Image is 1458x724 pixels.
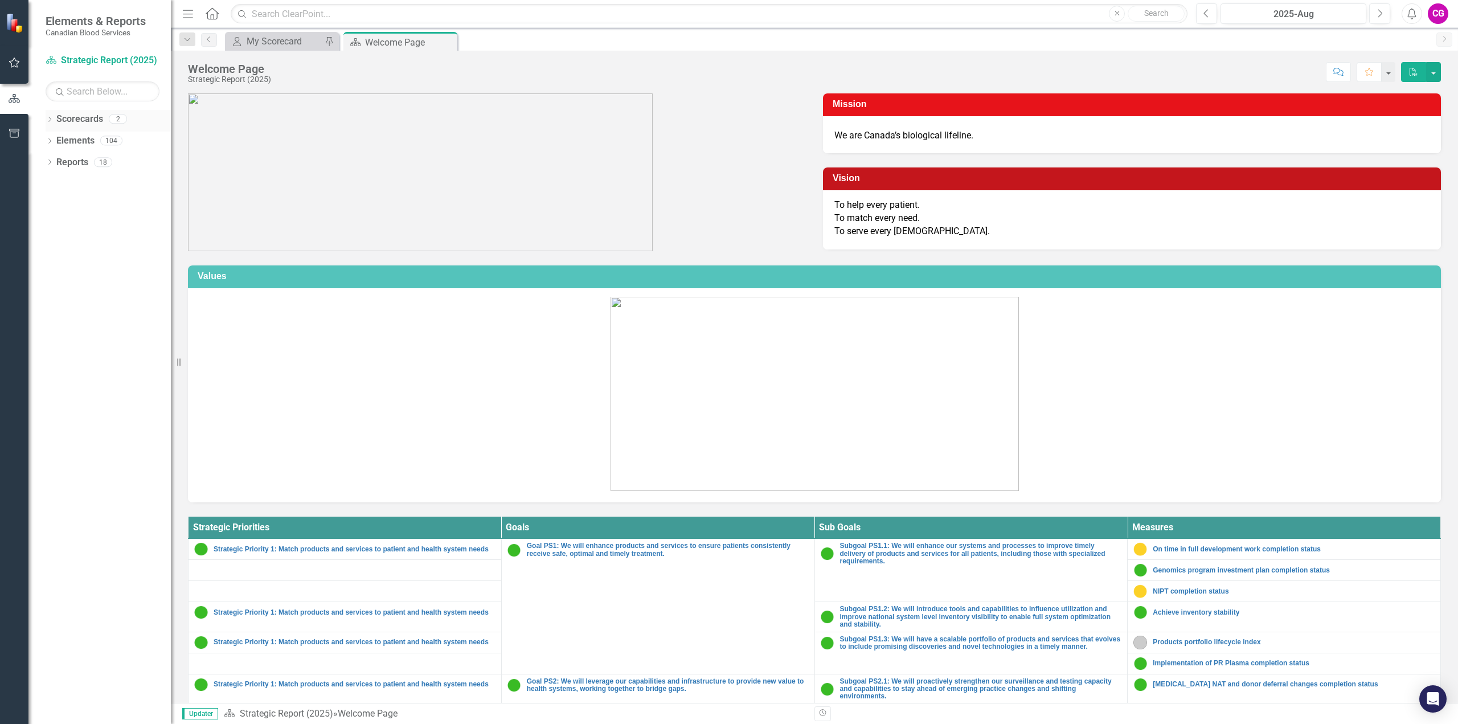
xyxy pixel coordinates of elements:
img: On Target [1133,678,1147,692]
span: Elements & Reports [46,14,146,28]
a: Elements [56,134,95,148]
td: Double-Click to Edit Right Click for Context Menu [189,539,502,560]
img: Caution [1133,584,1147,598]
img: On Target [194,678,208,692]
div: Welcome Page [365,35,454,50]
td: Double-Click to Edit Right Click for Context Menu [814,539,1128,602]
img: On Target [1133,563,1147,577]
img: Caution [1133,542,1147,556]
a: Subgoal PS2.1: We will proactively strengthen our surveillance and testing capacity and capabilit... [840,678,1122,701]
td: Double-Click to Edit Right Click for Context Menu [814,674,1128,705]
img: On Target [1133,657,1147,670]
div: Welcome Page [338,708,398,719]
div: Open Intercom Messenger [1419,685,1447,713]
td: Double-Click to Edit Right Click for Context Menu [1128,653,1441,674]
a: Strategic Priority 1: Match products and services to patient and health system needs [214,609,495,616]
div: 2 [109,114,127,124]
input: Search Below... [46,81,159,101]
td: Double-Click to Edit Right Click for Context Menu [501,539,814,674]
img: On Target [507,678,521,692]
a: Scorecards [56,113,103,126]
img: On Target [821,636,834,650]
h3: Mission [833,99,1435,109]
td: Double-Click to Edit Right Click for Context Menu [1128,581,1441,602]
button: 2025-Aug [1221,3,1366,24]
td: Double-Click to Edit Right Click for Context Menu [1128,560,1441,581]
div: Welcome Page [188,63,271,75]
img: On Target [1133,606,1147,619]
div: 18 [94,157,112,167]
a: NIPT completion status [1153,588,1435,595]
td: Double-Click to Edit Right Click for Context Menu [1128,632,1441,653]
div: 104 [100,136,122,146]
a: Strategic Report (2025) [46,54,159,67]
a: My Scorecard [228,34,322,48]
a: Subgoal PS1.3: We will have a scalable portfolio of products and services that evolves to include... [840,636,1122,651]
a: Goal PS1: We will enhance products and services to ensure patients consistently receive safe, opt... [527,542,809,557]
a: Strategic Report (2025) [240,708,333,719]
td: Double-Click to Edit Right Click for Context Menu [814,602,1128,632]
div: 2025-Aug [1224,7,1362,21]
a: Subgoal PS1.1: We will enhance our systems and processes to improve timely delivery of products a... [840,542,1122,565]
a: Products portfolio lifecycle index [1153,639,1435,646]
a: Reports [56,156,88,169]
td: Double-Click to Edit Right Click for Context Menu [1128,602,1441,632]
a: Strategic Priority 1: Match products and services to patient and health system needs [214,546,495,553]
input: Search ClearPoint... [231,4,1187,24]
img: On Target [507,543,521,557]
a: [MEDICAL_DATA] NAT and donor deferral changes completion status [1153,681,1435,688]
span: Search [1144,9,1169,18]
button: CG [1428,3,1448,24]
img: ClearPoint Strategy [6,13,26,33]
td: Double-Click to Edit Right Click for Context Menu [189,632,502,653]
td: Double-Click to Edit Right Click for Context Menu [814,632,1128,674]
img: No Information [1133,636,1147,649]
h3: Values [198,271,1435,281]
img: On Target [821,682,834,696]
img: CBS_logo_descriptions%20v2.png [188,93,653,251]
a: Goal PS2: We will leverage our capabilities and infrastructure to provide new value to health sys... [527,678,809,693]
img: On Target [821,547,834,561]
td: Double-Click to Edit Right Click for Context Menu [189,674,502,705]
a: On time in full development work completion status [1153,546,1435,553]
a: Strategic Priority 1: Match products and services to patient and health system needs [214,639,495,646]
img: On Target [194,542,208,556]
h3: Vision [833,173,1435,183]
a: Subgoal PS1.2: We will introduce tools and capabilities to influence utilization and improve nati... [840,606,1122,628]
td: Double-Click to Edit Right Click for Context Menu [189,602,502,632]
span: We are Canada’s biological lifeline. [834,130,973,141]
a: Genomics program investment plan completion status [1153,567,1435,574]
a: Implementation of PR Plasma completion status [1153,660,1435,667]
img: On Target [194,636,208,649]
button: Search [1128,6,1185,22]
img: CBS_values.png [611,297,1019,491]
a: Strategic Priority 1: Match products and services to patient and health system needs [214,681,495,688]
a: Achieve inventory stability [1153,609,1435,616]
img: On Target [821,610,834,624]
div: » [224,707,806,721]
div: My Scorecard [247,34,322,48]
small: Canadian Blood Services [46,28,146,37]
td: Double-Click to Edit Right Click for Context Menu [1128,539,1441,560]
div: Strategic Report (2025) [188,75,271,84]
p: To help every patient. To match every need. To serve every [DEMOGRAPHIC_DATA]. [834,199,1430,238]
td: Double-Click to Edit Right Click for Context Menu [1128,674,1441,705]
img: On Target [194,606,208,619]
span: Updater [182,708,218,719]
